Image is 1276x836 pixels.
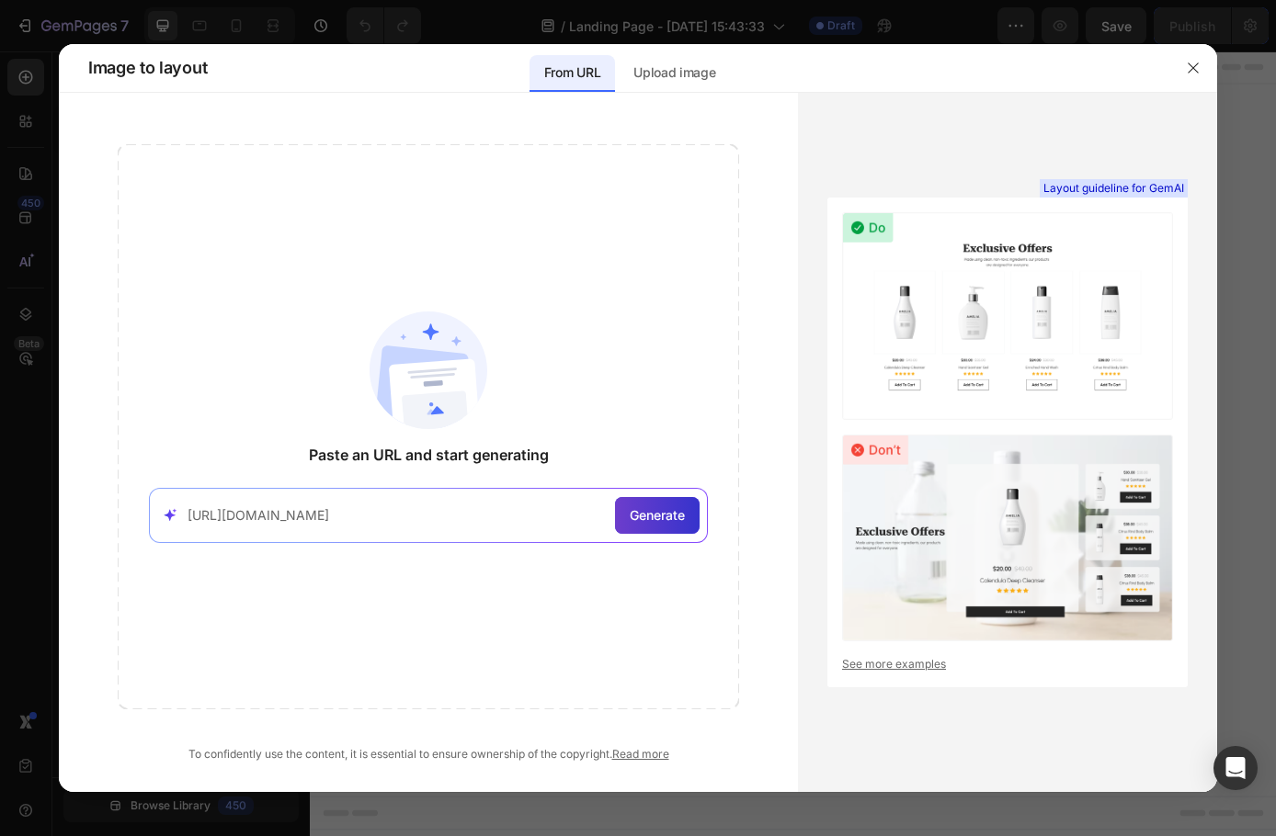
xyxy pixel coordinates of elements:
input: Paste your link here [188,505,608,525]
span: Generate [630,505,685,525]
span: Image to layout [88,57,207,79]
div: Start with Generating from URL or image [428,593,676,607]
div: Open Intercom Messenger [1213,746,1258,790]
button: Add elements [555,490,685,526]
span: Layout guideline for GemAI [1043,180,1184,197]
p: Upload image [633,62,715,84]
div: To confidently use the content, it is essential to ensure ownership of the copyright. [118,746,739,763]
button: Add sections [418,490,544,526]
a: See more examples [842,656,1173,672]
p: From URL [544,62,600,84]
div: Start with Sections from sidebar [440,453,663,475]
span: Paste an URL and start generating [309,444,549,466]
a: Read more [612,747,669,761]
